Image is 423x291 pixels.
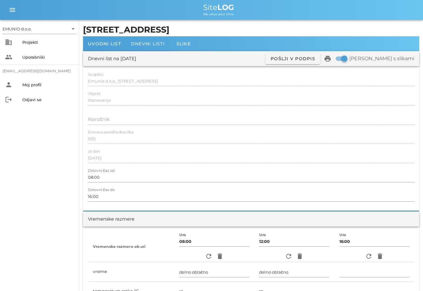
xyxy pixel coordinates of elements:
[88,72,103,77] label: Izvajalec
[22,40,74,45] div: Projekti
[179,233,186,237] label: Ura
[259,233,266,237] label: Ura
[22,55,74,60] div: Uporabniki
[9,6,16,14] i: menu
[203,12,234,16] span: We value your time.
[88,55,136,62] div: Dnevni list na [DATE]
[88,188,115,192] label: Delovni čas do
[285,253,292,260] i: refresh
[5,96,12,103] i: logout
[88,168,115,173] label: Delovni čas od
[205,253,212,260] i: refresh
[324,55,331,62] i: print
[88,216,134,223] div: Vremenske razmere
[22,82,74,87] div: Moj profil
[88,41,121,47] span: Uvodni list
[296,253,303,260] i: delete
[217,3,234,12] b: LOG
[216,253,224,260] i: delete
[88,130,133,135] label: Dnevno poročilo številka
[88,231,174,262] th: Vremenske razmere ob uri
[88,149,100,154] label: za dan
[131,41,165,47] span: Dnevni listi
[22,97,74,102] div: Odjavi se
[5,53,12,61] i: people
[265,53,320,64] button: Pošlji v podpis
[83,24,419,36] h1: [STREET_ADDRESS]
[332,224,423,291] iframe: Chat Widget
[203,3,234,12] span: Site
[2,24,77,34] div: EMUNIO d.o.o.
[177,41,191,47] span: Slike
[2,26,32,32] div: EMUNIO d.o.o.
[88,92,101,96] label: Objekt
[69,25,77,33] i: arrow_drop_down
[349,56,414,62] label: [PERSON_NAME] s slikami
[5,81,12,88] i: person
[88,262,174,282] td: vreme
[5,38,12,46] i: business
[270,56,315,61] span: Pošlji v podpis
